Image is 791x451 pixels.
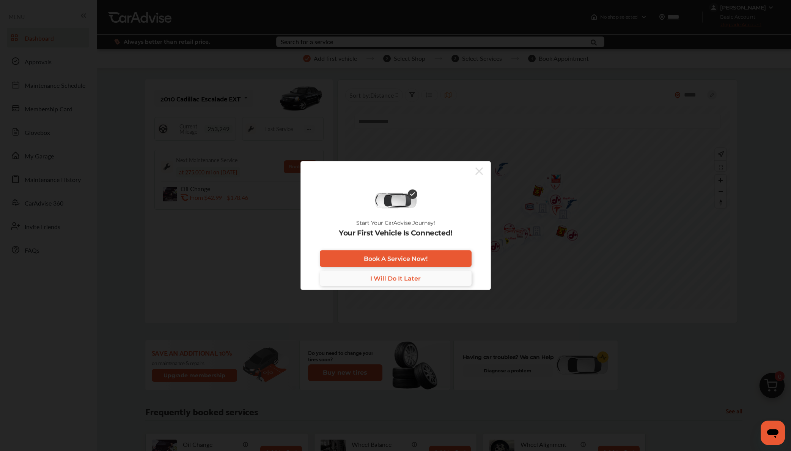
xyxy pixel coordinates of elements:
[761,421,785,445] iframe: Button to launch messaging window
[408,190,417,199] img: check-icon.521c8815.svg
[320,271,472,286] a: I Will Do It Later
[370,275,421,282] span: I Will Do It Later
[356,220,435,226] p: Start Your CarAdvise Journey!
[339,229,452,237] p: Your First Vehicle Is Connected!
[320,250,472,267] a: Book A Service Now!
[374,192,417,209] img: diagnose-vehicle.c84bcb0a.svg
[364,255,428,262] span: Book A Service Now!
